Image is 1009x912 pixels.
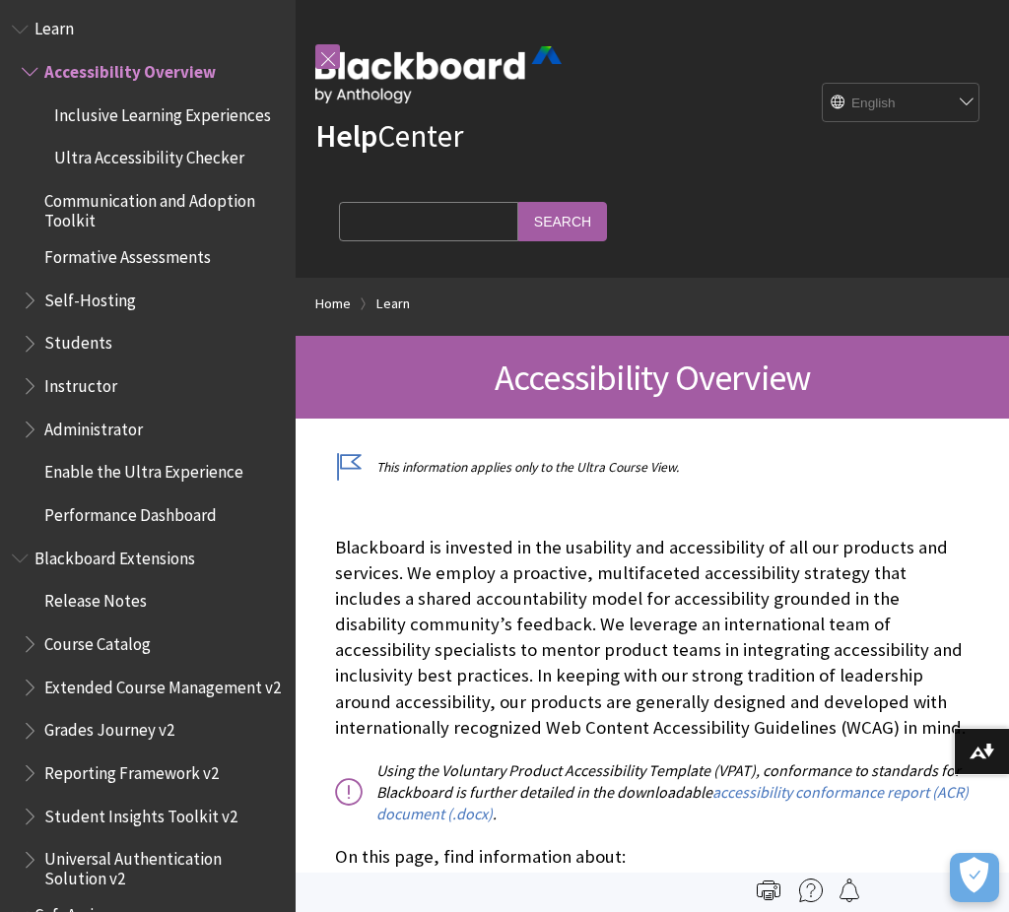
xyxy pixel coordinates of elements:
[315,46,562,103] img: Blackboard by Anthology
[44,240,211,267] span: Formative Assessments
[838,879,861,902] img: Follow this page
[518,202,607,240] input: Search
[44,413,143,439] span: Administrator
[54,142,244,168] span: Ultra Accessibility Checker
[44,498,217,525] span: Performance Dashboard
[335,844,970,870] p: On this page, find information about:
[335,535,970,741] p: Blackboard is invested in the usability and accessibility of all our products and services. We em...
[44,284,136,310] span: Self-Hosting
[757,879,780,902] img: Print
[950,853,999,902] button: فتح التفضيلات
[44,456,243,483] span: Enable the Ultra Experience
[44,800,237,826] span: Student Insights Toolkit v2
[12,13,284,532] nav: Book outline for Blackboard Learn Help
[44,55,216,82] span: Accessibility Overview
[44,756,219,783] span: Reporting Framework v2
[376,292,410,316] a: Learn
[44,327,112,354] span: Students
[44,671,281,697] span: Extended Course Management v2
[12,542,284,889] nav: Book outline for Blackboard Extensions
[44,184,282,230] span: Communication and Adoption Toolkit
[44,369,117,396] span: Instructor
[44,714,174,741] span: Grades Journey v2
[315,292,351,316] a: Home
[44,627,151,654] span: Course Catalog
[495,355,810,400] span: Accessibility Overview
[376,782,969,824] a: accessibility conformance report (ACR) document (.docx)
[44,843,282,889] span: Universal Authentication Solution v2
[335,759,970,825] p: Using the Voluntary Product Accessibility Template (VPAT), conformance to standards for Blackboar...
[823,84,980,123] select: Site Language Selector
[44,585,147,612] span: Release Notes
[335,458,970,477] p: This information applies only to the Ultra Course View.
[54,98,271,125] span: Inclusive Learning Experiences
[799,879,823,902] img: More help
[34,542,195,568] span: Blackboard Extensions
[315,116,463,156] a: HelpCenter
[315,116,377,156] strong: Help
[34,13,74,39] span: Learn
